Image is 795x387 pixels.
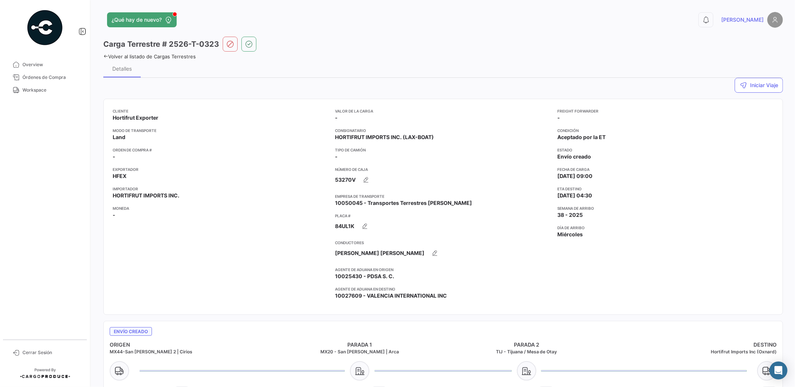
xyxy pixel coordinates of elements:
span: Workspace [22,87,81,93]
span: - [335,114,338,122]
app-card-info-title: Fecha de carga [557,166,774,172]
span: HORTIFRUT IMPORTS INC. (LAX-BOAT) [335,133,434,141]
span: 38 - 2025 [557,211,583,219]
span: ¿Qué hay de nuevo? [112,16,162,24]
app-card-info-title: Conductores [335,240,551,246]
app-card-info-title: Modo de Transporte [113,128,329,133]
app-card-info-title: Exportador [113,166,329,172]
app-card-info-title: Agente de Aduana en Destino [335,286,551,292]
img: powered-by.png [26,9,64,46]
h3: Carga Terrestre # 2526-T-0323 [103,39,219,49]
span: HFEX [113,172,127,180]
app-card-info-title: Empresa de Transporte [335,193,551,199]
app-card-info-title: Semana de Arribo [557,205,774,211]
span: [DATE] 04:30 [557,192,592,199]
span: Envío creado [557,153,591,160]
app-card-info-title: Orden de Compra # [113,147,329,153]
a: Órdenes de Compra [6,71,84,84]
h4: PARADA 1 [277,341,444,348]
h4: ORIGEN [110,341,277,348]
app-card-info-title: Condición [557,128,774,133]
span: 84UL1K [335,222,354,230]
app-card-info-title: ETA Destino [557,186,774,192]
span: - [113,211,115,219]
div: Detalles [112,65,132,72]
span: 53270V [335,176,356,184]
app-card-info-title: Moneda [113,205,329,211]
app-card-info-title: Número de Caja [335,166,551,172]
app-card-info-title: Cliente [113,108,329,114]
h5: TIJ - Tijuana / Mesa de Otay [443,348,610,355]
app-card-info-title: Placa # [335,213,551,219]
span: Órdenes de Compra [22,74,81,81]
h5: MX44-San [PERSON_NAME] 2 | Cirios [110,348,277,355]
span: Land [113,133,125,141]
img: placeholder-user.png [767,12,783,28]
span: Cerrar Sesión [22,349,81,356]
span: [PERSON_NAME] [721,16,764,24]
h4: PARADA 2 [443,341,610,348]
span: 10050045 - Transportes Terrestres [PERSON_NAME] [335,199,472,207]
button: Iniciar Viaje [735,78,783,93]
span: Overview [22,61,81,68]
span: Envío creado [110,327,152,336]
span: - [557,114,560,122]
app-card-info-title: Tipo de Camión [335,147,551,153]
app-card-info-title: Valor de la Carga [335,108,551,114]
a: Workspace [6,84,84,96]
span: Hortifrut Exporter [113,114,158,122]
app-card-info-title: Agente de Aduana en Origen [335,267,551,273]
span: Miércoles [557,231,583,238]
app-card-info-title: Estado [557,147,774,153]
span: [PERSON_NAME] [PERSON_NAME] [335,249,424,257]
app-card-info-title: Día de Arribo [557,225,774,231]
span: - [113,153,115,160]
span: Aceptado por la ET [557,133,606,141]
span: - [335,153,338,160]
app-card-info-title: Consignatario [335,128,551,133]
h4: DESTINO [610,341,777,348]
span: HORTIFRUT IMPORTS INC. [113,192,179,199]
span: 10027609 - VALENCIA INTERNATIONAL INC [335,292,447,300]
app-card-info-title: Importador [113,186,329,192]
button: ¿Qué hay de nuevo? [107,12,177,27]
a: Overview [6,58,84,71]
a: Volver al listado de Cargas Terrestres [103,53,196,59]
span: [DATE] 09:00 [557,172,593,180]
app-card-info-title: Freight Forwarder [557,108,774,114]
span: 10025430 - PDSA S. C. [335,273,394,280]
h5: MX20 - San [PERSON_NAME] | Arca [277,348,444,355]
h5: Hortifrut Imports Inc (Oxnard) [610,348,777,355]
div: Abrir Intercom Messenger [770,362,788,380]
